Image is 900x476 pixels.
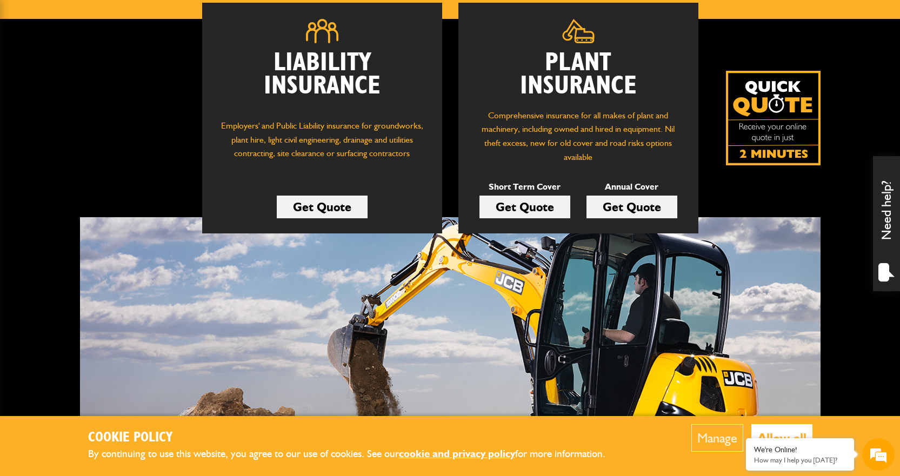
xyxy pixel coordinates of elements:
p: Employers' and Public Liability insurance for groundworks, plant hire, light civil engineering, d... [218,119,426,171]
button: Allow all [751,424,812,452]
input: Enter your email address [14,132,197,156]
img: Quick Quote [726,71,821,165]
div: Minimize live chat window [177,5,203,31]
div: Chat with us now [56,61,182,75]
button: Manage [691,424,743,452]
a: Get Quote [586,196,677,218]
p: Comprehensive insurance for all makes of plant and machinery, including owned and hired in equipm... [475,109,682,164]
div: Need help? [873,156,900,291]
a: Get Quote [277,196,368,218]
a: Get your insurance quote isn just 2-minutes [726,71,821,165]
h2: Cookie Policy [88,430,623,446]
a: Get Quote [479,196,570,218]
p: How may I help you today? [754,456,846,464]
p: By continuing to use this website, you agree to our use of cookies. See our for more information. [88,446,623,462]
input: Enter your last name [14,100,197,124]
h2: Liability Insurance [218,51,426,109]
img: d_20077148190_company_1631870298795_20077148190 [18,60,45,75]
a: cookie and privacy policy [399,447,515,460]
h2: Plant Insurance [475,51,682,98]
p: Annual Cover [586,180,677,194]
input: Enter your phone number [14,164,197,187]
em: Start Chat [147,333,196,347]
div: We're Online! [754,445,846,454]
p: Short Term Cover [479,180,570,194]
textarea: Type your message and hit 'Enter' [14,196,197,324]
